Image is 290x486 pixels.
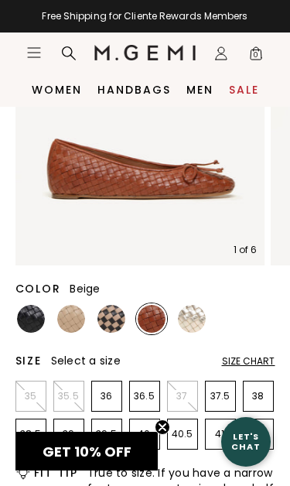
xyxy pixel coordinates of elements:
p: 36.5 [130,390,159,402]
h2: Fit Tip [34,467,78,479]
p: 40 [130,428,159,440]
h2: Size [15,354,42,367]
span: 0 [248,49,264,64]
span: Select a size [51,353,121,368]
div: Size Chart [222,355,275,368]
img: Black [17,305,45,333]
button: Open site menu [26,45,42,60]
a: Sale [229,84,259,96]
img: Beige [57,305,85,333]
a: Men [186,84,213,96]
p: 36 [92,390,121,402]
h2: Color [15,282,61,295]
div: 1 of 6 [234,244,258,256]
p: 41 [206,428,235,440]
p: 37.5 [206,390,235,402]
img: Champagne [178,305,206,333]
img: Saddle [138,305,165,333]
p: 39.5 [92,428,121,440]
p: 40.5 [168,428,197,440]
p: 39 [54,428,84,440]
div: GET 10% OFFClose teaser [15,432,158,471]
img: Beige and Black Multi [97,305,125,333]
div: Let's Chat [221,432,271,451]
p: 35.5 [54,390,84,402]
p: 37 [168,390,197,402]
a: Handbags [97,84,171,96]
button: Close teaser [155,419,170,435]
img: The Danza Woven [15,15,264,265]
a: Women [32,84,82,96]
p: 38.5 [16,428,46,440]
span: GET 10% OFF [43,442,131,461]
span: Beige [70,281,100,296]
p: 35 [16,390,46,402]
p: 38 [244,390,273,402]
img: M.Gemi [94,45,196,60]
